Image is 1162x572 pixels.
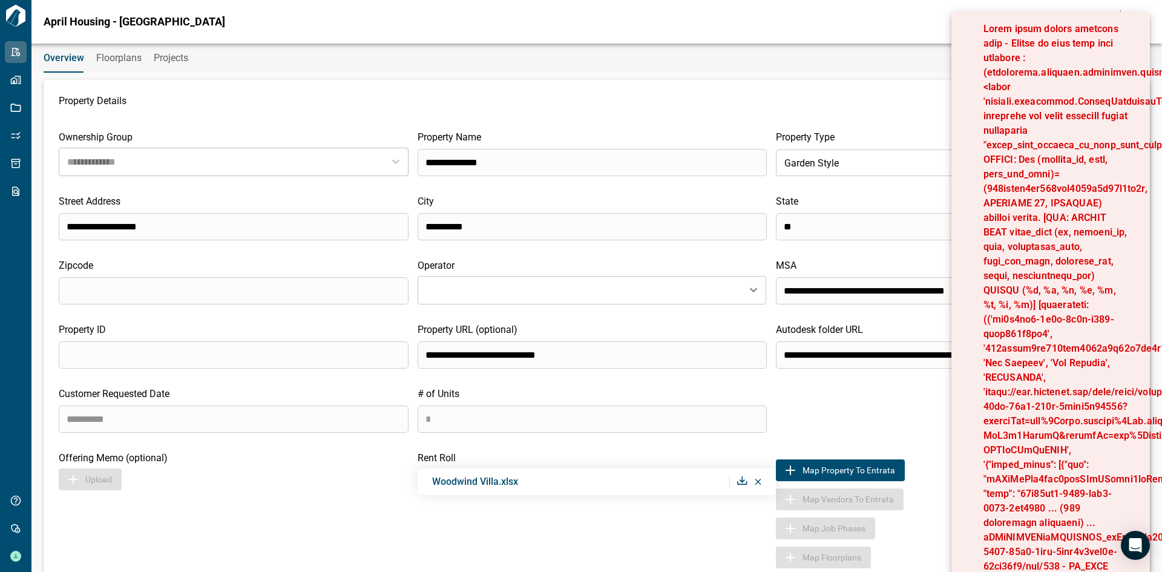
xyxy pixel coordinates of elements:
div: Open Intercom Messenger [1121,531,1150,560]
span: Operator [418,260,455,271]
span: City [418,196,434,207]
button: Map to EntrataMap Property to Entrata [776,459,905,481]
span: Autodesk folder URL [776,324,863,335]
span: Property Type [776,131,835,143]
div: Garden Style [776,146,1130,180]
input: search [59,213,409,240]
input: search [59,277,409,304]
span: Property Name [418,131,481,143]
input: search [776,213,1126,240]
button: Open [745,281,762,298]
span: Woodwind Villa.xlsx [432,476,518,487]
img: Map to Entrata [783,463,798,478]
span: Ownership Group [59,131,133,143]
input: search [418,341,767,369]
span: Property URL (optional) [418,324,517,335]
span: MSA [776,260,796,271]
span: Rent Roll [418,452,456,464]
input: search [776,341,1098,369]
span: Overview [44,52,84,64]
div: base tabs [31,44,1162,73]
span: # of Units [418,388,459,399]
span: April Housing - [GEOGRAPHIC_DATA] [44,16,225,28]
input: search [418,149,767,176]
span: Street Address [59,196,120,207]
input: search [418,213,767,240]
span: Floorplans [96,52,142,64]
input: search [776,277,1126,304]
span: Zipcode [59,260,93,271]
span: State [776,196,798,207]
input: search [59,341,409,369]
span: Projects [154,52,188,64]
input: search [59,406,409,433]
span: Property Details [59,95,126,119]
span: Offering Memo (optional) [59,452,168,464]
span: Property ID [59,324,106,335]
span: Customer Requested Date [59,388,169,399]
